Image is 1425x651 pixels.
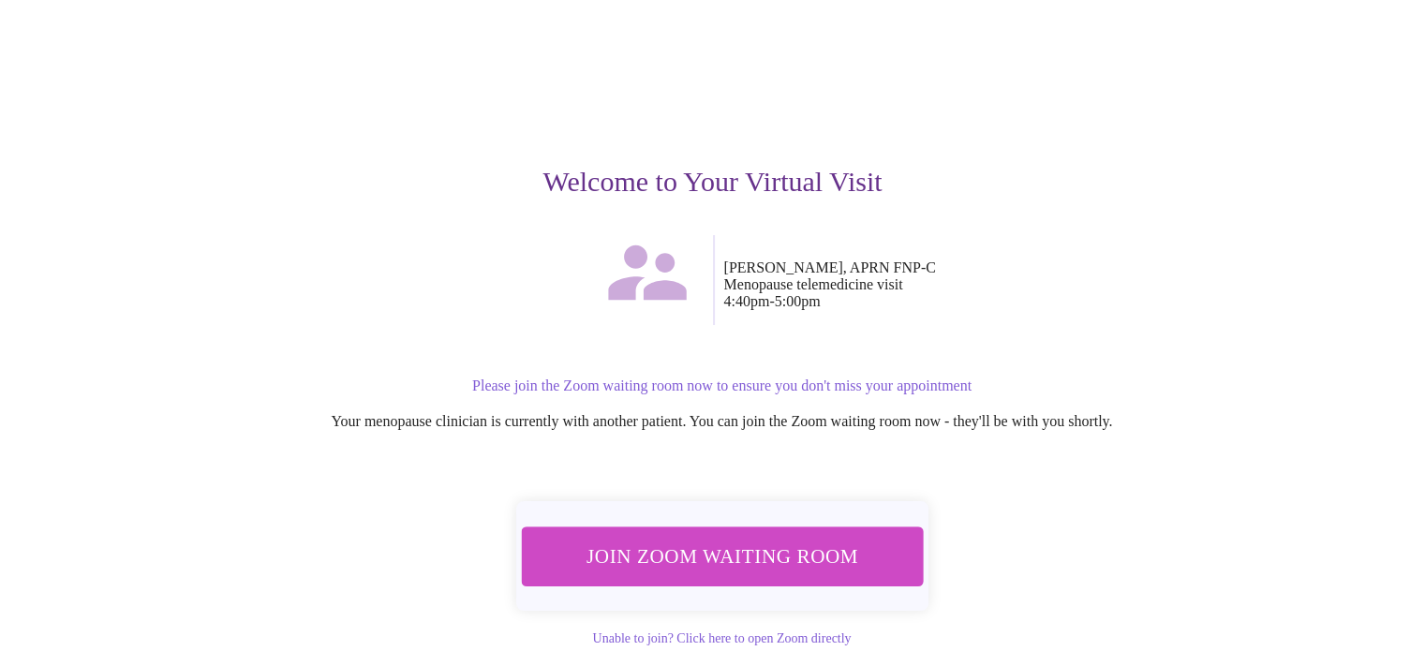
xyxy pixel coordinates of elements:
[512,525,930,587] button: Join Zoom Waiting Room
[592,631,851,645] a: Unable to join? Click here to open Zoom directly
[136,166,1290,198] h3: Welcome to Your Virtual Visit
[539,538,905,573] span: Join Zoom Waiting Room
[155,377,1290,394] p: Please join the Zoom waiting room now to ensure you don't miss your appointment
[724,259,1290,310] p: [PERSON_NAME], APRN FNP-C Menopause telemedicine visit 4:40pm - 5:00pm
[155,413,1290,430] p: Your menopause clinician is currently with another patient. You can join the Zoom waiting room no...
